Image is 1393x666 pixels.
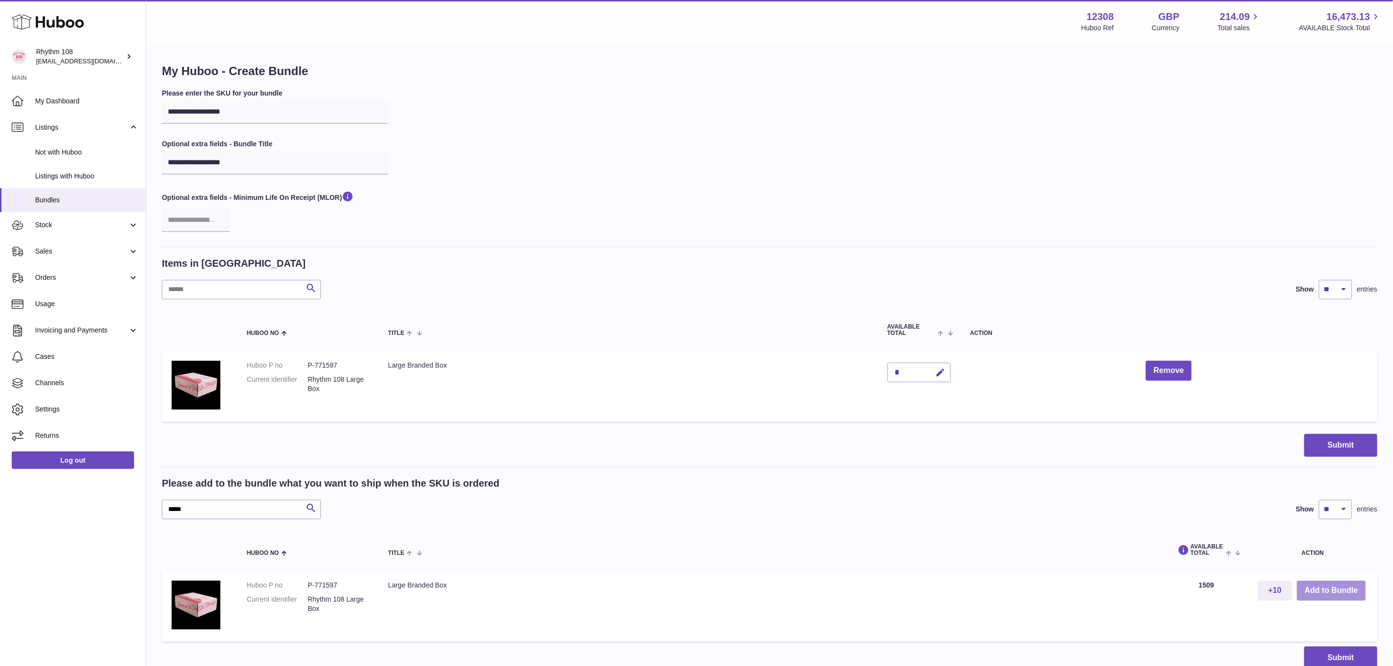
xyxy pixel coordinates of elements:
[172,361,220,410] img: Large Branded Box
[1357,505,1377,514] span: entries
[308,375,369,393] dd: Rhythm 108 Large Box
[247,330,279,336] span: Huboo no
[162,190,389,206] label: Optional extra fields - Minimum Life On Receipt (MLOR)
[1296,285,1314,294] label: Show
[308,361,369,370] dd: P-771597
[35,196,138,205] span: Bundles
[247,375,308,393] dt: Current identifier
[1357,285,1377,294] span: entries
[35,299,138,309] span: Usage
[1297,581,1366,601] button: Add to Bundle
[1087,10,1114,23] strong: 12308
[1146,361,1192,381] button: Remove
[1158,10,1179,23] strong: GBP
[35,172,138,181] span: Listings with Huboo
[35,220,128,230] span: Stock
[35,431,138,440] span: Returns
[1220,10,1250,23] span: 214.09
[1217,10,1261,33] a: 214.09 Total sales
[1296,505,1314,514] label: Show
[378,351,878,422] td: Large Branded Box
[308,581,369,590] dd: P-771597
[388,550,404,556] span: Title
[308,595,369,613] dd: Rhythm 108 Large Box
[887,324,936,336] span: AVAILABLE Total
[36,47,124,66] div: Rhythm 108
[1299,23,1381,33] span: AVAILABLE Stock Total
[35,405,138,414] span: Settings
[1165,571,1248,642] td: 1509
[247,595,308,613] dt: Current identifier
[12,451,134,469] a: Log out
[1299,10,1381,33] a: 16,473.13 AVAILABLE Stock Total
[162,477,499,490] h2: Please add to the bundle what you want to ship when the SKU is ordered
[1248,534,1377,566] th: Action
[35,352,138,361] span: Cases
[247,581,308,590] dt: Huboo P no
[162,89,389,98] label: Please enter the SKU for your bundle
[162,63,1377,79] h1: My Huboo - Create Bundle
[247,550,279,556] span: Huboo no
[1217,23,1261,33] span: Total sales
[162,257,306,270] h2: Items in [GEOGRAPHIC_DATA]
[1304,434,1377,457] button: Submit
[172,581,220,629] img: Large Branded Box
[12,49,26,64] img: orders@rhythm108.com
[1175,544,1223,556] span: AVAILABLE Total
[36,57,143,65] span: [EMAIL_ADDRESS][DOMAIN_NAME]
[1327,10,1370,23] span: 16,473.13
[970,330,1368,336] div: Action
[35,326,128,335] span: Invoicing and Payments
[162,139,389,149] label: Optional extra fields - Bundle Title
[1258,581,1292,601] button: +10
[35,123,128,132] span: Listings
[35,148,138,157] span: Not with Huboo
[378,571,1165,642] td: Large Branded Box
[247,361,308,370] dt: Huboo P no
[1081,23,1114,33] div: Huboo Ref
[35,97,138,106] span: My Dashboard
[35,378,138,388] span: Channels
[35,247,128,256] span: Sales
[1152,23,1180,33] div: Currency
[388,330,404,336] span: Title
[35,273,128,282] span: Orders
